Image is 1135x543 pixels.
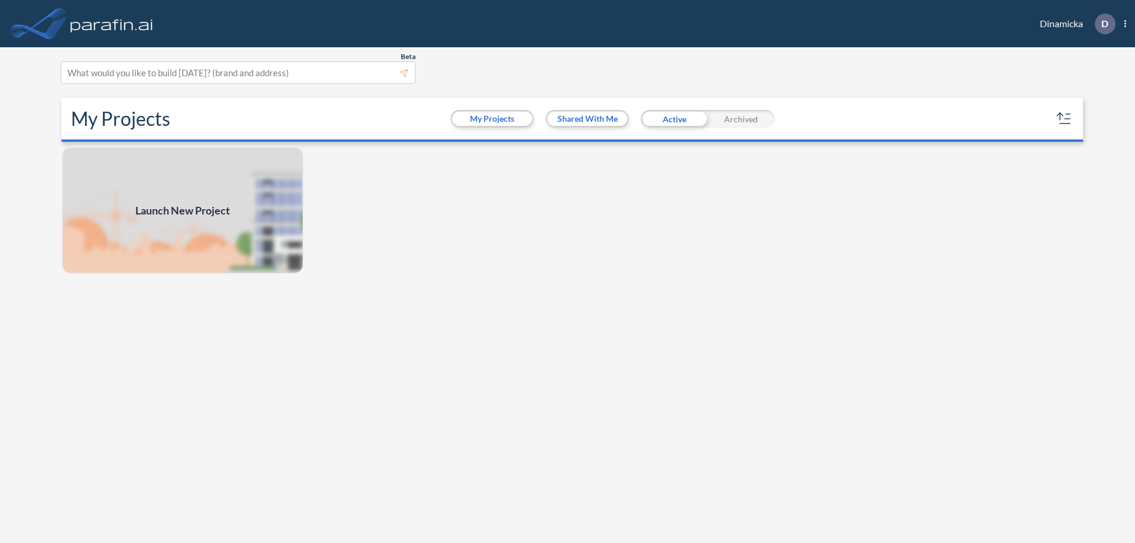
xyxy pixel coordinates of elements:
[452,112,532,126] button: My Projects
[401,52,416,61] span: Beta
[61,147,304,274] a: Launch New Project
[708,110,774,128] div: Archived
[68,12,155,35] img: logo
[1022,14,1126,34] div: Dinamicka
[641,110,708,128] div: Active
[135,203,230,219] span: Launch New Project
[71,108,170,130] h2: My Projects
[547,112,627,126] button: Shared With Me
[61,147,304,274] img: add
[1055,109,1074,128] button: sort
[1101,18,1108,29] p: D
